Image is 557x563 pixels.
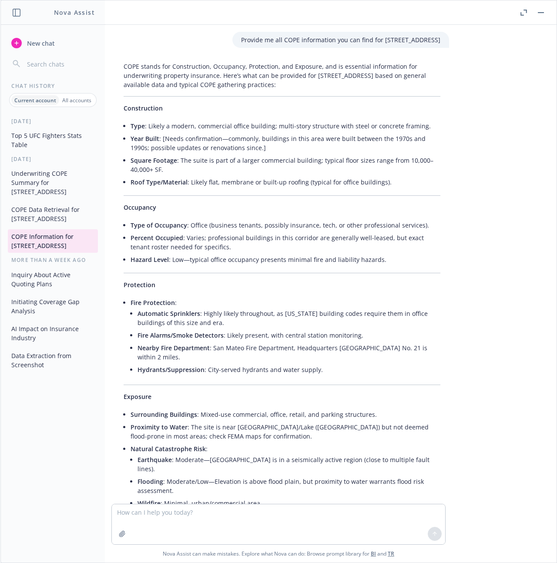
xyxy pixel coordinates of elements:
button: Top 5 UFC Fighters Stats Table [8,128,98,152]
span: Nearby Fire Department [138,344,210,352]
button: COPE Information for [STREET_ADDRESS] [8,229,98,253]
button: Inquiry About Active Quoting Plans [8,268,98,291]
li: : Low—typical office occupancy presents minimal fire and liability hazards. [131,253,440,266]
li: : Highly likely throughout, as [US_STATE] building codes require them in office buildings of this... [138,307,440,329]
span: Type of Occupancy [131,221,187,229]
span: Flooding [138,477,163,486]
li: : Minimal, urban/commercial area. [138,497,440,509]
span: Nova Assist can make mistakes. Explore what Nova can do: Browse prompt library for and [163,545,394,563]
a: BI [371,550,376,557]
p: All accounts [62,97,91,104]
span: Proximity to Water [131,423,188,431]
h1: Nova Assist [54,8,95,17]
p: Current account [14,97,56,104]
li: : [Needs confirmation—commonly, buildings in this area were built between the 1970s and 1990s; po... [131,132,440,154]
div: More than a week ago [1,256,105,264]
span: Earthquake [138,456,172,464]
li: : Moderate/Low—Elevation is above flood plain, but proximity to water warrants flood risk assessm... [138,475,440,497]
li: : The suite is part of a larger commercial building; typical floor sizes range from 10,000–40,000... [131,154,440,176]
li: : Office (business tenants, possibly insurance, tech, or other professional services). [131,219,440,231]
span: Roof Type/Material [131,178,188,186]
li: : Likely flat, membrane or built-up roofing (typical for office buildings). [131,176,440,188]
div: [DATE] [1,117,105,125]
li: : The site is near [GEOGRAPHIC_DATA]/Lake ([GEOGRAPHIC_DATA]) but not deemed flood-prone in most ... [131,421,440,442]
li: : Mixed-use commercial, office, retail, and parking structures. [131,408,440,421]
span: Natural Catastrophe Risk [131,445,206,453]
span: Occupancy [124,203,156,211]
span: Exposure [124,392,151,401]
input: Search chats [25,58,94,70]
button: Underwriting COPE Summary for [STREET_ADDRESS] [8,166,98,199]
li: : City-served hydrants and water supply. [138,363,440,376]
span: Year Built [131,134,159,143]
li: : Likely present, with central station monitoring. [138,329,440,342]
li: : [131,442,440,511]
li: : San Mateo Fire Department, Headquarters [GEOGRAPHIC_DATA] No. 21 is within 2 miles. [138,342,440,363]
button: New chat [8,35,98,51]
li: : Varies; professional buildings in this corridor are generally well-leased, but exact tenant ros... [131,231,440,253]
a: TR [388,550,394,557]
li: : Moderate—[GEOGRAPHIC_DATA] is in a seismically active region (close to multiple fault lines). [138,453,440,475]
button: Data Extraction from Screenshot [8,349,98,372]
span: Automatic Sprinklers [138,309,200,318]
p: COPE stands for Construction, Occupancy, Protection, and Exposure, and is essential information f... [124,62,440,89]
button: AI Impact on Insurance Industry [8,322,98,345]
span: Type [131,122,145,130]
p: Provide me all COPE information you can find for [STREET_ADDRESS] [241,35,440,44]
span: Wildfire [138,499,161,507]
li: : Likely a modern, commercial office building; multi-story structure with steel or concrete framing. [131,120,440,132]
span: Surrounding Buildings [131,410,197,419]
span: Protection [124,281,155,289]
li: : [131,296,440,378]
div: [DATE] [1,155,105,163]
span: Fire Alarms/Smoke Detectors [138,331,224,339]
span: Fire Protection [131,298,175,307]
span: Hydrants/Suppression [138,365,205,374]
button: Initiating Coverage Gap Analysis [8,295,98,318]
span: Hazard Level [131,255,169,264]
button: COPE Data Retrieval for [STREET_ADDRESS] [8,202,98,226]
span: Construction [124,104,163,112]
div: Chat History [1,82,105,90]
span: New chat [25,39,55,48]
span: Square Footage [131,156,177,164]
span: Percent Occupied [131,234,183,242]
